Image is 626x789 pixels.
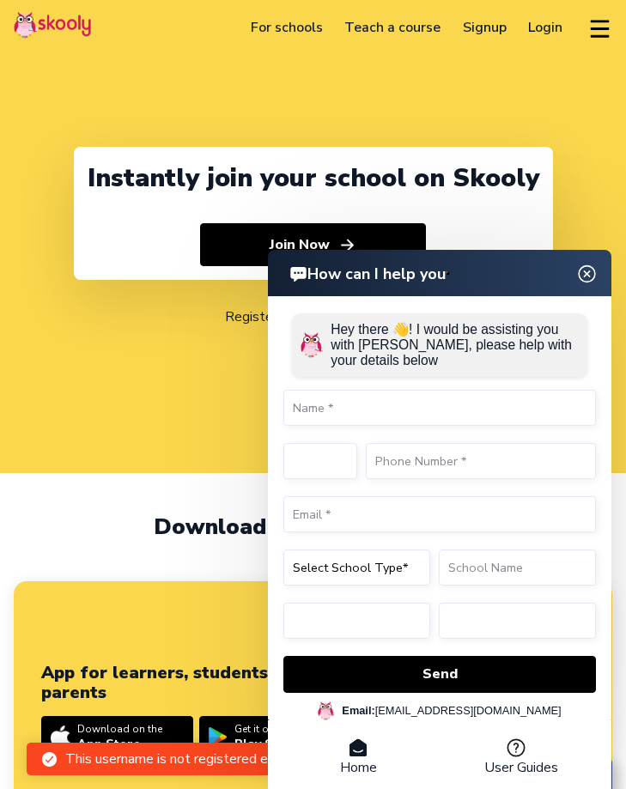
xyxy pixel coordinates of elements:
[234,722,300,736] div: Get it on
[77,722,162,736] div: Download on the
[338,236,356,254] ion-icon: arrow forward outline
[77,736,162,752] div: App Store
[14,514,612,540] div: Download Skooly mobile app
[234,736,300,752] div: Play Store
[88,161,539,196] div: Instantly join your school on Skooly
[208,727,228,747] img: icon-playstore
[41,716,193,759] a: Download on theApp Store
[518,14,574,41] a: Login
[199,716,351,759] a: Get it onPlay Store
[225,307,402,326] a: Register as school or teacher
[333,14,452,41] a: Teach a course
[51,725,70,749] img: icon-apple
[41,663,350,702] div: App for learners, students or parents
[65,750,586,768] div: This username is not registered earlier, please signup if this is your first time to skooly
[40,750,58,768] ion-icon: checkmark circle
[452,14,518,41] a: Signup
[14,11,91,39] img: Skooly
[240,14,334,41] a: For schools
[200,223,426,266] button: Join Nowarrow forward outline
[587,13,612,41] button: menu outline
